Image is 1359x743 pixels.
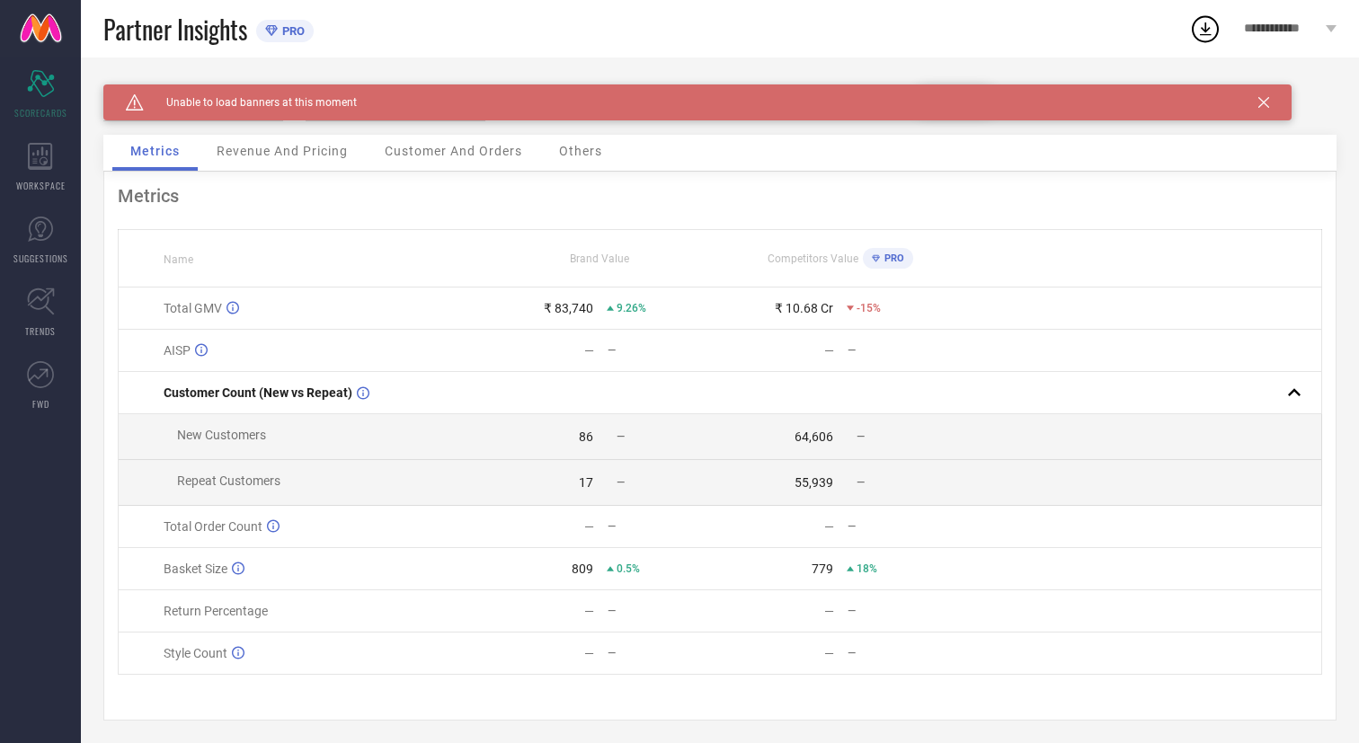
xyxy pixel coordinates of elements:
[118,185,1322,207] div: Metrics
[848,520,959,533] div: —
[857,302,881,314] span: -15%
[584,604,594,618] div: —
[278,24,305,38] span: PRO
[857,476,865,489] span: —
[608,344,719,357] div: —
[795,475,833,490] div: 55,939
[164,343,191,358] span: AISP
[164,646,227,660] span: Style Count
[608,520,719,533] div: —
[617,430,625,443] span: —
[824,519,834,534] div: —
[848,344,959,357] div: —
[617,476,625,489] span: —
[880,252,904,264] span: PRO
[13,252,68,265] span: SUGGESTIONS
[32,397,49,411] span: FWD
[177,473,280,488] span: Repeat Customers
[164,301,222,315] span: Total GMV
[824,343,834,358] div: —
[579,429,593,444] div: 86
[848,647,959,659] div: —
[25,324,56,338] span: TRENDS
[570,252,629,265] span: Brand Value
[164,253,193,266] span: Name
[572,562,593,576] div: 809
[617,302,646,314] span: 9.26%
[144,96,357,109] span: Unable to load banners at this moment
[14,106,67,119] span: SCORECARDS
[103,11,247,48] span: Partner Insights
[608,647,719,659] div: —
[824,646,834,660] div: —
[584,519,594,534] div: —
[544,301,593,315] div: ₹ 83,740
[584,646,594,660] div: —
[608,605,719,617] div: —
[812,562,833,576] div: 779
[16,179,66,192] span: WORKSPACE
[164,562,227,576] span: Basket Size
[177,428,266,442] span: New Customers
[164,519,262,534] span: Total Order Count
[579,475,593,490] div: 17
[385,144,522,158] span: Customer And Orders
[164,604,268,618] span: Return Percentage
[857,430,865,443] span: —
[103,84,283,97] div: Brand
[795,429,833,444] div: 64,606
[857,562,877,575] span: 18%
[824,604,834,618] div: —
[164,385,352,400] span: Customer Count (New vs Repeat)
[775,301,833,315] div: ₹ 10.68 Cr
[217,144,348,158] span: Revenue And Pricing
[848,605,959,617] div: —
[559,144,602,158] span: Others
[584,343,594,358] div: —
[768,252,858,265] span: Competitors Value
[130,144,180,158] span: Metrics
[1189,13,1221,45] div: Open download list
[617,562,640,575] span: 0.5%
